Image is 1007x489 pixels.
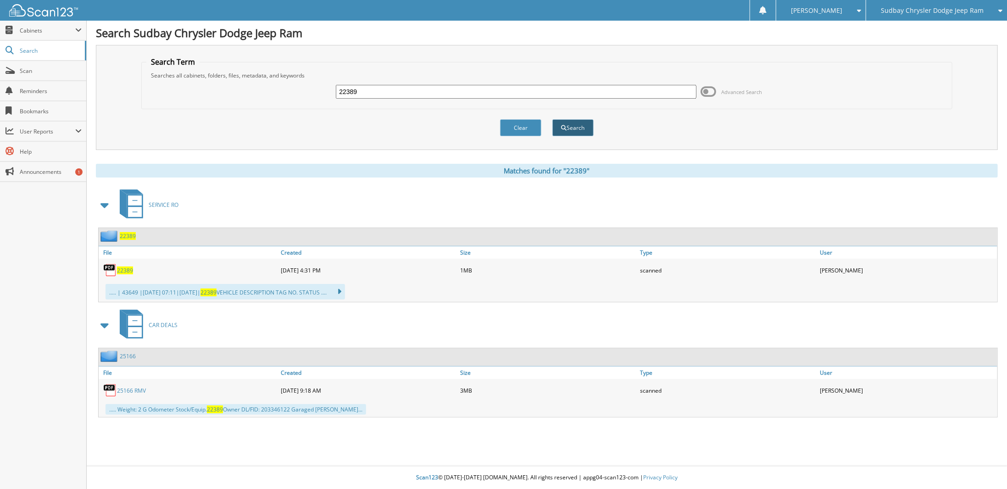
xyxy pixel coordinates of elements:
[87,467,1007,489] div: © [DATE]-[DATE] [DOMAIN_NAME]. All rights reserved | appg04-scan123-com |
[20,67,82,75] span: Scan
[458,367,638,379] a: Size
[20,148,82,156] span: Help
[458,381,638,400] div: 3MB
[20,168,82,176] span: Announcements
[100,230,120,242] img: folder2.png
[643,473,678,481] a: Privacy Policy
[9,4,78,17] img: scan123-logo-white.svg
[278,381,458,400] div: [DATE] 9:18 AM
[500,119,541,136] button: Clear
[818,246,997,259] a: User
[20,107,82,115] span: Bookmarks
[96,25,998,40] h1: Search Sudbay Chrysler Dodge Jeep Ram
[818,261,997,279] div: [PERSON_NAME]
[106,404,366,415] div: ..... Weight: 2 G Odometer Stock/Equip. Owner DL/FID: 203346122 Garaged [PERSON_NAME]...
[96,164,998,178] div: Matches found for "22389"
[20,87,82,95] span: Reminders
[638,381,818,400] div: scanned
[20,27,75,34] span: Cabinets
[458,261,638,279] div: 1MB
[881,8,984,13] span: Sudbay Chrysler Dodge Jeep Ram
[278,246,458,259] a: Created
[120,352,136,360] a: 25166
[114,187,178,223] a: SERVICE RO
[99,246,278,259] a: File
[552,119,594,136] button: Search
[416,473,438,481] span: Scan123
[200,289,217,296] span: 22389
[207,406,223,413] span: 22389
[117,267,133,274] a: 22389
[638,261,818,279] div: scanned
[100,350,120,362] img: folder2.png
[120,232,136,240] a: 22389
[20,128,75,135] span: User Reports
[114,307,178,343] a: CAR DEALS
[106,284,345,300] div: ..... | 43649 |[DATE] 07:11|[DATE]| VEHICLE DESCRIPTION TAG NO. STATUS ....
[103,263,117,277] img: PDF.png
[961,445,1007,489] iframe: Chat Widget
[638,246,818,259] a: Type
[818,367,997,379] a: User
[146,72,947,79] div: Searches all cabinets, folders, files, metadata, and keywords
[278,261,458,279] div: [DATE] 4:31 PM
[75,168,83,176] div: 1
[818,381,997,400] div: [PERSON_NAME]
[20,47,80,55] span: Search
[638,367,818,379] a: Type
[722,89,762,95] span: Advanced Search
[117,387,146,395] a: 25166 RMV
[278,367,458,379] a: Created
[149,321,178,329] span: CAR DEALS
[791,8,842,13] span: [PERSON_NAME]
[149,201,178,209] span: SERVICE RO
[146,57,200,67] legend: Search Term
[458,246,638,259] a: Size
[99,367,278,379] a: File
[103,383,117,397] img: PDF.png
